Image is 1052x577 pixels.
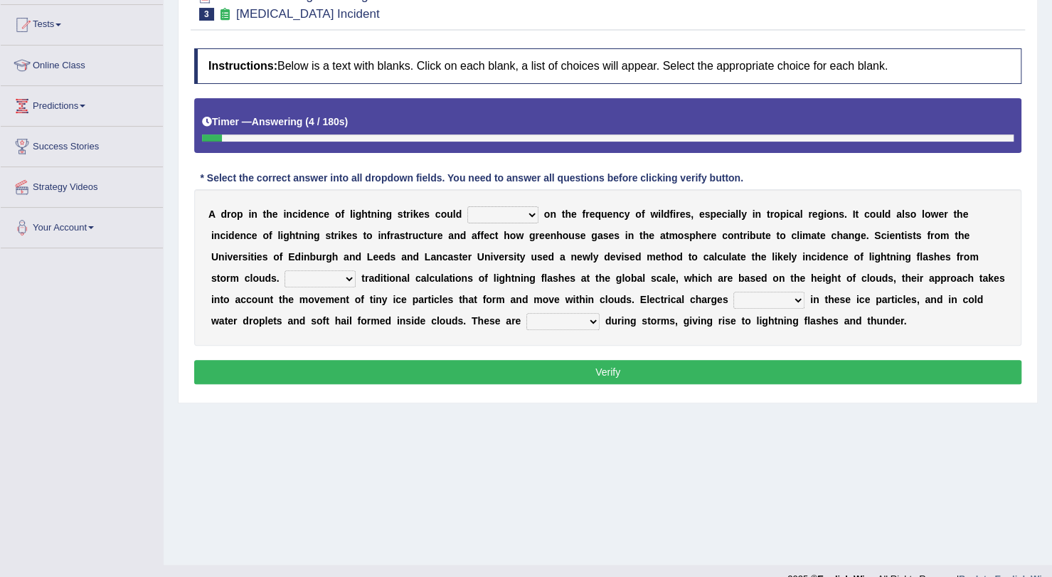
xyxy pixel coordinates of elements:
b: u [601,208,607,220]
b: e [373,251,378,263]
b: c [619,208,625,220]
b: l [453,208,456,220]
b: f [341,208,344,220]
b: s [839,208,844,220]
b: n [380,208,386,220]
b: r [676,208,679,220]
b: n [733,230,740,241]
b: c [864,208,870,220]
b: q [595,208,601,220]
b: p [710,208,716,220]
b: i [824,208,827,220]
b: t [295,230,299,241]
b: g [854,230,861,241]
b: o [870,208,876,220]
a: Online Class [1,46,163,81]
b: r [535,230,538,241]
b: n [755,208,761,220]
b: t [562,208,565,220]
b: d [460,230,467,241]
b: e [607,208,612,220]
b: a [597,230,603,241]
b: d [228,230,235,241]
b: r [238,251,242,263]
b: t [363,230,366,241]
b: g [356,208,362,220]
b: r [227,208,230,220]
b: a [730,208,735,220]
b: t [331,230,334,241]
b: i [799,230,802,241]
b: e [257,251,262,263]
b: f [480,230,484,241]
b: n [832,208,839,220]
b: i [377,208,380,220]
b: r [390,230,393,241]
b: s [907,230,913,241]
b: i [248,208,251,220]
b: n [895,230,901,241]
b: t [403,208,407,220]
b: h [958,230,965,241]
b: e [812,208,818,220]
b: s [352,230,358,241]
b: y [741,208,747,220]
b: o [544,208,551,220]
b: n [550,208,556,220]
b: n [312,208,319,220]
b: t [639,230,643,241]
b: m [940,230,949,241]
small: [MEDICAL_DATA] Incident [236,7,380,21]
b: n [612,208,619,220]
b: g [529,230,536,241]
b: e [649,230,654,241]
b: i [298,208,301,220]
b: c [418,230,424,241]
b: t [424,230,427,241]
b: a [401,251,407,263]
b: n [628,230,634,241]
b: r [408,230,412,241]
b: f [582,208,585,220]
b: e [711,230,716,241]
b: g [283,230,289,241]
b: r [808,208,812,220]
b: e [608,230,614,241]
b: i [338,230,341,241]
b: l [277,230,280,241]
b: f [642,208,645,220]
a: Success Stories [1,127,163,162]
b: o [335,208,341,220]
b: t [955,230,958,241]
button: Verify [194,360,1021,384]
b: i [904,230,907,241]
b: A [208,208,216,220]
b: p [780,208,786,220]
b: i [673,208,676,220]
b: a [448,230,454,241]
b: s [704,208,710,220]
b: d [664,208,670,220]
b: k [341,230,346,241]
b: r [944,208,947,220]
b: e [938,208,944,220]
b: t [368,208,371,220]
b: n [286,208,292,220]
b: e [765,230,771,241]
b: g [817,208,824,220]
b: r [322,251,326,263]
b: k [413,208,419,220]
b: e [235,230,240,241]
b: i [786,208,789,220]
b: i [301,251,304,263]
b: l [661,208,664,220]
b: u [876,208,882,220]
b: t [250,251,254,263]
b: L [367,251,373,263]
b: e [716,208,722,220]
b: s [575,230,580,241]
b: t [405,230,408,241]
b: c [220,230,225,241]
b: h [565,208,571,220]
b: d [456,208,462,220]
